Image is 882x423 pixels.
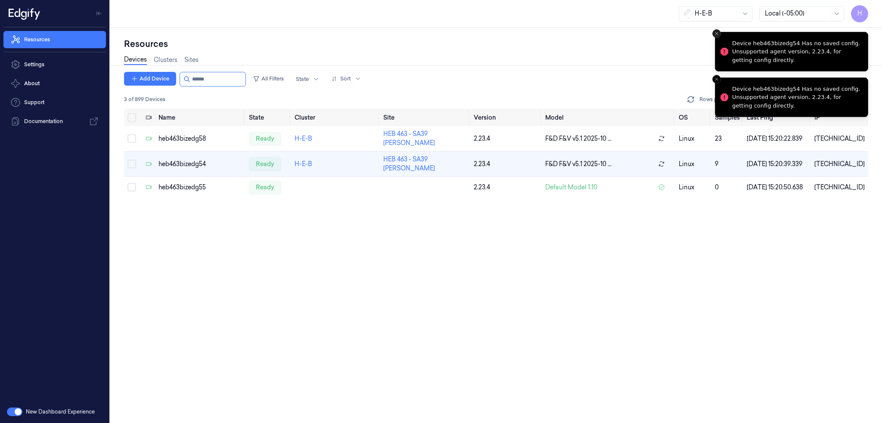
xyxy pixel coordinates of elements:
[679,134,708,143] p: linux
[158,134,242,143] div: heb463bizedg58
[127,113,136,122] button: Select all
[127,183,136,191] button: Select row
[124,55,147,65] a: Devices
[675,109,711,126] th: OS
[3,75,106,92] button: About
[380,109,470,126] th: Site
[747,160,807,169] div: [DATE] 15:20:39.339
[545,160,612,169] span: F&D F&V v5.1 2025-10 ...
[732,39,861,65] div: Device heb463bizedg54 Has no saved config. Unsupported agent version, 2.23.4, for getting config ...
[814,134,865,143] div: [TECHNICAL_ID]
[92,6,106,20] button: Toggle Navigation
[715,183,740,192] div: 0
[124,96,165,103] span: 3 of 899 Devices
[545,134,612,143] span: F&D F&V v5.1 2025-10 ...
[124,38,868,50] div: Resources
[3,94,106,111] a: Support
[155,109,245,126] th: Name
[699,96,736,103] p: Rows per page
[711,109,743,126] th: Samples
[470,109,542,126] th: Version
[747,134,807,143] div: [DATE] 15:20:22.839
[3,113,106,130] a: Documentation
[127,134,136,143] button: Select row
[715,160,740,169] div: 9
[679,183,708,192] p: linux
[814,160,865,169] div: [TECHNICAL_ID]
[3,31,106,48] a: Resources
[712,75,721,83] button: Close toast
[679,160,708,169] p: linux
[732,85,861,110] div: Device heb463bizedg54 Has no saved config. Unsupported agent version, 2.23.4, for getting config ...
[383,130,435,147] a: HEB 463 - SA39 [PERSON_NAME]
[814,183,865,192] div: [TECHNICAL_ID]
[383,155,435,172] a: HEB 463 - SA39 [PERSON_NAME]
[249,157,281,171] div: ready
[747,183,807,192] div: [DATE] 15:20:50.638
[184,56,199,65] a: Sites
[474,183,538,192] div: 2.23.4
[295,135,312,142] a: H-E-B
[295,160,312,168] a: H-E-B
[158,160,242,169] div: heb463bizedg54
[3,56,106,73] a: Settings
[474,160,538,169] div: 2.23.4
[249,132,281,145] div: ready
[811,109,868,126] th: IP
[291,109,380,126] th: Cluster
[249,72,287,86] button: All Filters
[249,180,281,194] div: ready
[851,5,868,22] button: H
[124,72,176,86] button: Add Device
[154,56,177,65] a: Clusters
[542,109,675,126] th: Model
[127,160,136,168] button: Select row
[474,134,538,143] div: 2.23.4
[712,29,721,38] button: Close toast
[545,183,597,192] span: Default Model 1.10
[245,109,291,126] th: State
[743,109,811,126] th: Last Ping
[715,134,740,143] div: 23
[158,183,242,192] div: heb463bizedg55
